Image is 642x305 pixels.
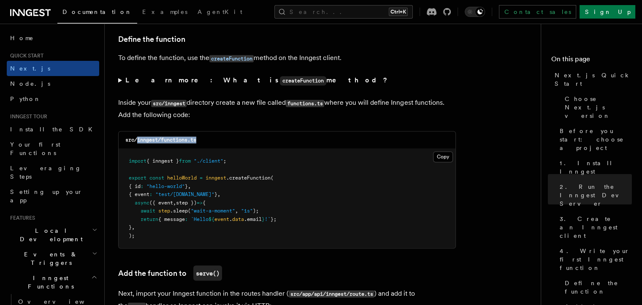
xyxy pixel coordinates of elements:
[10,34,34,42] span: Home
[118,74,456,87] summary: Learn more: What iscreateFunctionmethod?
[389,8,408,16] kbd: Ctrl+K
[7,223,99,247] button: Local Development
[232,216,244,222] span: data
[57,3,137,24] a: Documentation
[465,7,485,17] button: Toggle dark mode
[10,80,50,87] span: Node.js
[188,183,191,189] span: ,
[555,71,632,88] span: Next.js Quick Start
[129,174,146,180] span: export
[551,68,632,91] a: Next.js Quick Start
[223,158,226,164] span: ;
[188,207,191,213] span: (
[209,216,214,222] span: ${
[214,191,217,197] span: }
[170,207,188,213] span: .sleep
[560,215,632,240] span: 3. Create an Inngest client
[253,207,259,213] span: );
[271,216,276,222] span: };
[499,5,576,19] a: Contact sales
[146,183,185,189] span: "hello-world"
[244,216,262,222] span: .email
[280,76,326,85] code: createFunction
[129,183,141,189] span: { id
[7,76,99,91] a: Node.js
[151,100,187,107] code: src/inngest
[7,61,99,76] a: Next.js
[209,55,254,62] code: createFunction
[561,91,632,123] a: Choose Next.js version
[155,191,214,197] span: "test/[DOMAIN_NAME]"
[149,191,152,197] span: :
[10,141,60,156] span: Your first Functions
[191,216,209,222] span: `Hello
[7,52,43,59] span: Quick start
[193,265,222,280] code: serve()
[7,247,99,270] button: Events & Triggers
[7,215,35,221] span: Features
[149,199,173,205] span: ({ event
[206,174,226,180] span: inngest
[265,216,271,222] span: !`
[556,211,632,243] a: 3. Create an Inngest client
[7,274,91,291] span: Inngest Functions
[179,158,191,164] span: from
[560,247,632,272] span: 4. Write your first Inngest function
[118,33,185,45] a: Define the function
[10,126,98,133] span: Install the SDK
[173,199,176,205] span: ,
[7,184,99,208] a: Setting up your app
[433,151,453,162] button: Copy
[62,8,132,15] span: Documentation
[129,232,135,238] span: );
[200,174,203,180] span: =
[286,100,324,107] code: functions.ts
[146,158,179,164] span: { inngest }
[271,174,274,180] span: (
[185,183,188,189] span: }
[7,122,99,137] a: Install the SDK
[560,127,632,152] span: Before you start: choose a project
[10,95,41,102] span: Python
[10,165,81,180] span: Leveraging Steps
[580,5,635,19] a: Sign Up
[137,3,192,23] a: Examples
[556,155,632,179] a: 1. Install Inngest
[565,95,632,120] span: Choose Next.js version
[262,216,265,222] span: }
[167,174,197,180] span: helloWorld
[125,137,196,143] code: src/inngest/functions.ts
[565,279,632,296] span: Define the function
[118,265,222,280] a: Add the function toserve()
[118,97,456,121] p: Inside your directory create a new file called where you will define Inngest functions. Add the f...
[289,290,374,297] code: src/app/api/inngest/route.ts
[7,137,99,161] a: Your first Functions
[7,91,99,106] a: Python
[556,179,632,211] a: 2. Run the Inngest Dev Server
[556,243,632,275] a: 4. Write your first Inngest function
[129,224,132,230] span: }
[226,174,271,180] span: .createFunction
[217,191,220,197] span: ,
[194,158,223,164] span: "./client"
[241,207,253,213] span: "1s"
[132,224,135,230] span: ,
[158,216,185,222] span: { message
[7,113,47,120] span: Inngest tour
[176,199,197,205] span: step })
[158,207,170,213] span: step
[214,216,229,222] span: event
[197,199,203,205] span: =>
[125,76,389,84] strong: Learn more: What is method?
[192,3,247,23] a: AgentKit
[561,275,632,299] a: Define the function
[129,158,146,164] span: import
[129,191,149,197] span: { event
[135,199,149,205] span: async
[560,159,632,176] span: 1. Install Inngest
[229,216,232,222] span: .
[560,182,632,208] span: 2. Run the Inngest Dev Server
[198,8,242,15] span: AgentKit
[203,199,206,205] span: {
[141,216,158,222] span: return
